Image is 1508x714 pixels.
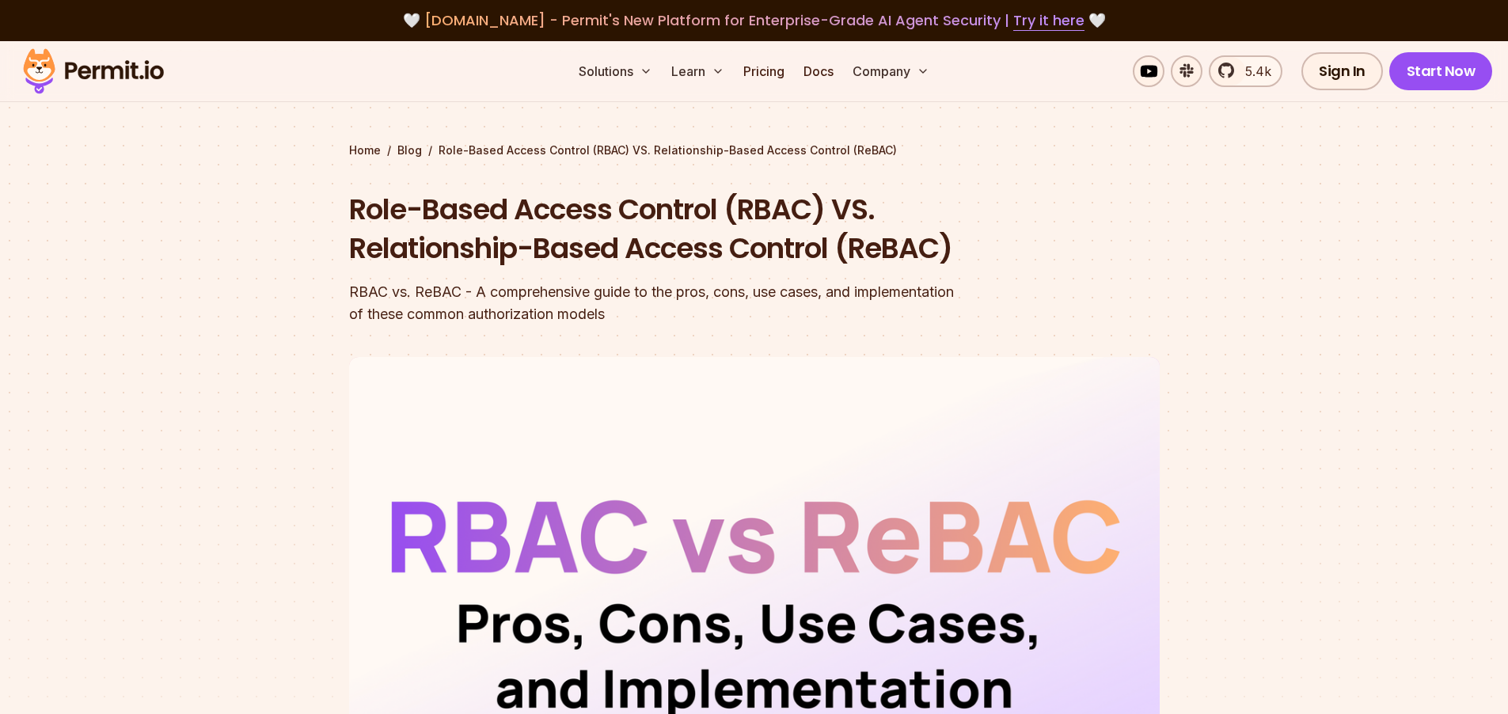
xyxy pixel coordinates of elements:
[349,190,957,268] h1: Role-Based Access Control (RBAC) VS. Relationship-Based Access Control (ReBAC)
[1209,55,1282,87] a: 5.4k
[1013,10,1084,31] a: Try it here
[572,55,659,87] button: Solutions
[397,142,422,158] a: Blog
[1236,62,1271,81] span: 5.4k
[16,44,171,98] img: Permit logo
[737,55,791,87] a: Pricing
[424,10,1084,30] span: [DOMAIN_NAME] - Permit's New Platform for Enterprise-Grade AI Agent Security |
[349,142,381,158] a: Home
[38,9,1470,32] div: 🤍 🤍
[349,281,957,325] div: RBAC vs. ReBAC - A comprehensive guide to the pros, cons, use cases, and implementation of these ...
[349,142,1160,158] div: / /
[665,55,731,87] button: Learn
[846,55,936,87] button: Company
[1389,52,1493,90] a: Start Now
[1301,52,1383,90] a: Sign In
[797,55,840,87] a: Docs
